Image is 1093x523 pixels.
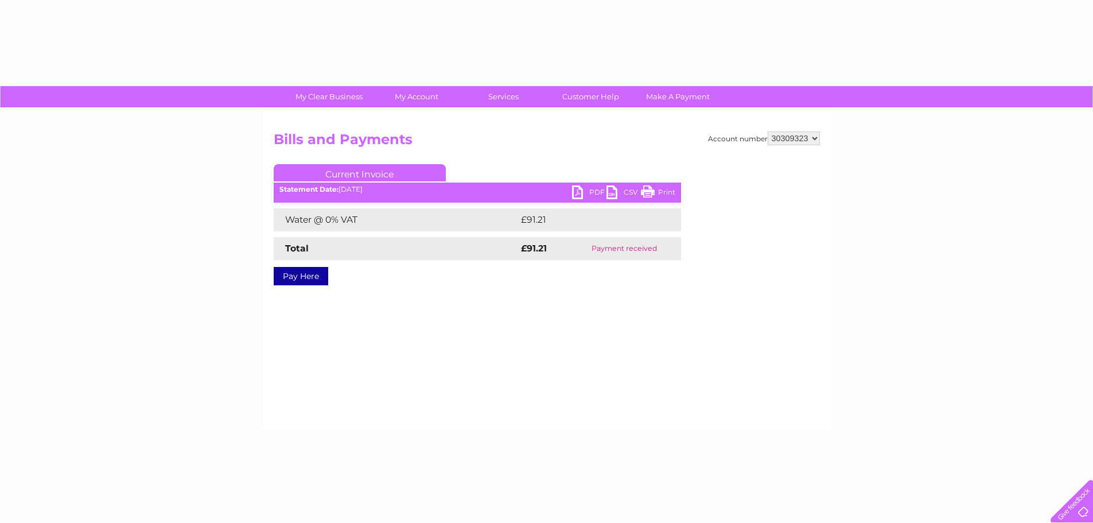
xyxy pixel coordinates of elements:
[568,237,681,260] td: Payment received
[369,86,464,107] a: My Account
[518,208,656,231] td: £91.21
[274,267,328,285] a: Pay Here
[279,185,339,193] b: Statement Date:
[274,208,518,231] td: Water @ 0% VAT
[274,185,681,193] div: [DATE]
[521,243,547,254] strong: £91.21
[274,164,446,181] a: Current Invoice
[282,86,376,107] a: My Clear Business
[572,185,606,202] a: PDF
[543,86,638,107] a: Customer Help
[456,86,551,107] a: Services
[606,185,641,202] a: CSV
[631,86,725,107] a: Make A Payment
[274,131,820,153] h2: Bills and Payments
[708,131,820,145] div: Account number
[641,185,675,202] a: Print
[285,243,309,254] strong: Total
